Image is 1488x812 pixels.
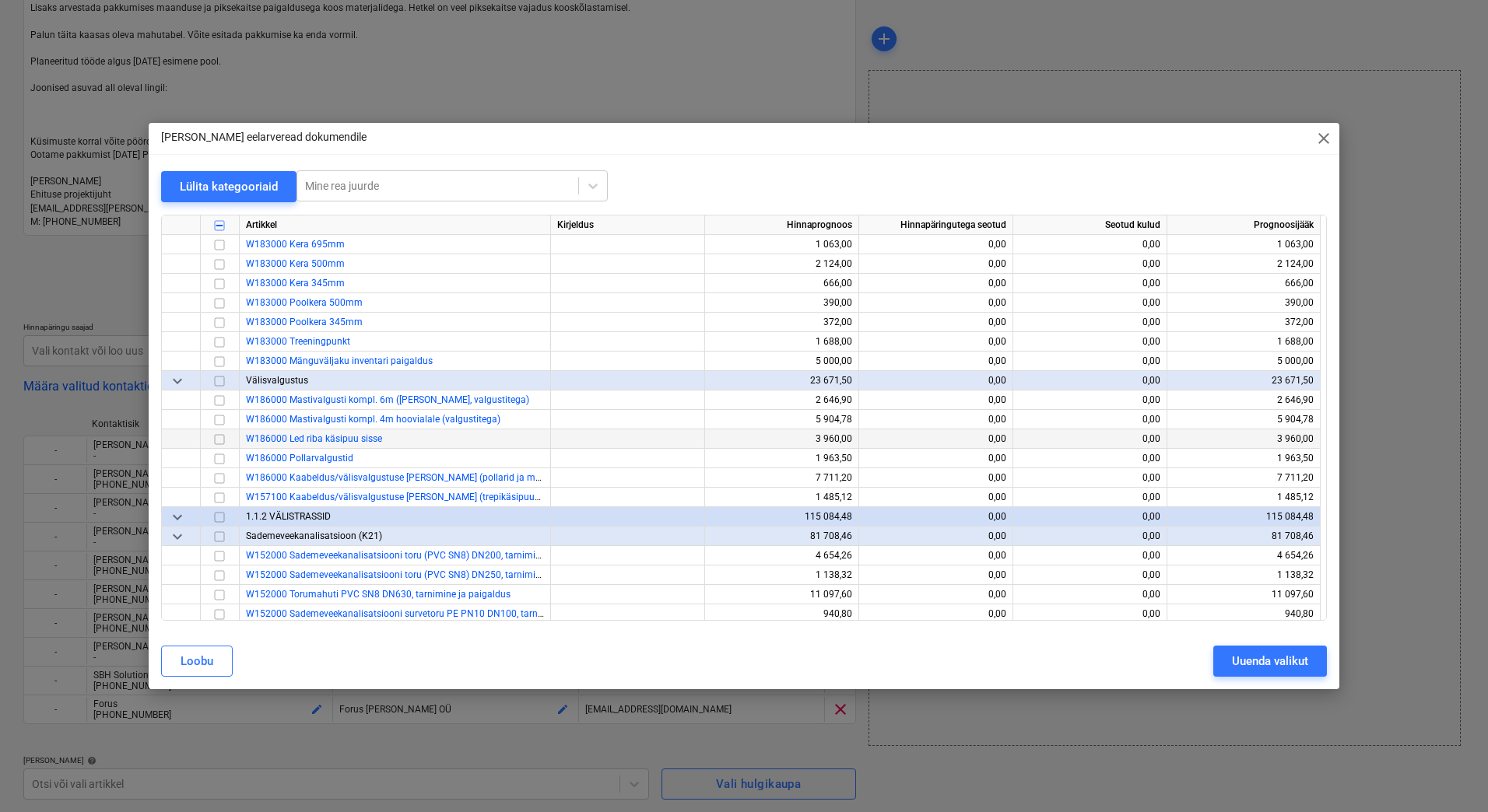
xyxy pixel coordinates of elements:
[865,352,1006,371] div: 0,00
[1019,546,1160,565] div: 0,00
[1174,390,1314,410] div: 2 646,90
[711,371,852,390] div: 23 671,50
[711,507,852,527] div: 115 084,48
[1019,332,1160,352] div: 0,00
[246,317,363,327] a: W183000 Poolkera 345mm
[246,472,584,483] a: W186000 Kaabeldus/välisvalgustuse [PERSON_NAME] (pollarid ja mastid) W1.1
[1174,546,1314,565] div: 4 654,26
[1019,449,1160,468] div: 0,00
[711,293,852,313] div: 390,00
[168,527,187,546] span: keyboard_arrow_down
[161,129,367,145] p: [PERSON_NAME] eelarveread dokumendile
[1019,604,1160,624] div: 0,00
[1019,352,1160,371] div: 0,00
[711,254,852,274] div: 2 124,00
[865,390,1006,410] div: 0,00
[246,355,433,366] a: W183000 Mänguväljaku inventari paigaldus
[1019,527,1160,546] div: 0,00
[865,527,1006,546] div: 0,00
[865,507,1006,527] div: 0,00
[865,235,1006,254] div: 0,00
[711,565,852,585] div: 1 138,32
[246,336,350,347] a: W183000 Treeningpunkt
[711,274,852,293] div: 666,00
[1174,604,1314,624] div: 940,80
[240,215,551,235] div: Artikkel
[711,390,852,410] div: 2 646,90
[1019,488,1160,507] div: 0,00
[246,492,601,502] a: W157100 Kaabeldus/välisvalgustuse [PERSON_NAME] (trepikäsipuuvalgustid) W1.1
[711,527,852,546] div: 81 708,46
[1174,507,1314,527] div: 115 084,48
[865,371,1006,390] div: 0,00
[1174,274,1314,293] div: 666,00
[865,546,1006,565] div: 0,00
[1314,129,1333,148] span: close
[1174,235,1314,254] div: 1 063,00
[711,468,852,488] div: 7 711,20
[246,589,511,600] a: W152000 Torumahuti PVC SN8 DN630, tarnimine ja paigaldus
[246,492,601,502] span: W157100 Kaabeldus/välisvalgustuse trass (trepikäsipuuvalgustid) W1.1
[168,372,187,390] span: keyboard_arrow_down
[246,433,382,444] a: W186000 Led riba käsipuu sisse
[711,449,852,468] div: 1 963,50
[711,429,852,449] div: 3 960,00
[246,297,363,308] span: W183000 Poolkera 500mm
[1174,313,1314,332] div: 372,00
[246,608,616,619] a: W152000 Sademeveekanalisatsiooni survetoru PE PN10 DN100, tarnimine ja paigaldus
[246,550,600,561] a: W152000 Sademeveekanalisatsiooni toru (PVC SN8) DN200, tarnimine ja paigaldus
[1019,274,1160,293] div: 0,00
[551,215,705,235] div: Kirjeldus
[246,394,529,405] a: W186000 Mastivalgusti kompl. 6m ([PERSON_NAME], valgustitega)
[865,585,1006,604] div: 0,00
[1174,429,1314,449] div: 3 960,00
[859,215,1013,235] div: Hinnapäringutega seotud
[1174,468,1314,488] div: 7 711,20
[865,293,1006,313] div: 0,00
[1013,215,1167,235] div: Seotud kulud
[1019,390,1160,410] div: 0,00
[1019,235,1160,254] div: 0,00
[1019,313,1160,332] div: 0,00
[161,171,297,202] button: Lülita kategooriaid
[865,410,1006,429] div: 0,00
[1174,488,1314,507] div: 1 485,12
[865,449,1006,468] div: 0,00
[1232,651,1308,671] div: Uuenda valikut
[246,511,331,522] span: 1.1.2 VÄLISTRASSID
[1174,565,1314,585] div: 1 138,32
[246,239,345,250] a: W183000 Kera 695mm
[865,332,1006,352] div: 0,00
[711,332,852,352] div: 1 688,00
[246,394,529,405] span: W186000 Mastivalgusti kompl. 6m (sh jalad, valgustitega)
[180,177,278,197] div: Lülita kategooriaid
[246,472,584,483] span: W186000 Kaabeldus/välisvalgustuse trass (pollarid ja mastid) W1.1
[246,258,345,269] a: W183000 Kera 500mm
[711,313,852,332] div: 372,00
[246,278,345,289] a: W183000 Kera 345mm
[865,254,1006,274] div: 0,00
[181,651,213,671] div: Loobu
[246,453,353,464] a: W186000 Pollarvalgustid
[1019,429,1160,449] div: 0,00
[1019,371,1160,390] div: 0,00
[246,569,600,580] a: W152000 Sademeveekanalisatsiooni toru (PVC SN8) DN250, tarnimine ja paigaldus
[1019,293,1160,313] div: 0,00
[1019,254,1160,274] div: 0,00
[1019,507,1160,527] div: 0,00
[1410,737,1488,812] iframe: Chat Widget
[246,414,500,425] span: W186000 Mastivalgusti kompl. 4m hoovialale (valgustitega)
[711,546,852,565] div: 4 654,26
[1174,254,1314,274] div: 2 124,00
[865,313,1006,332] div: 0,00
